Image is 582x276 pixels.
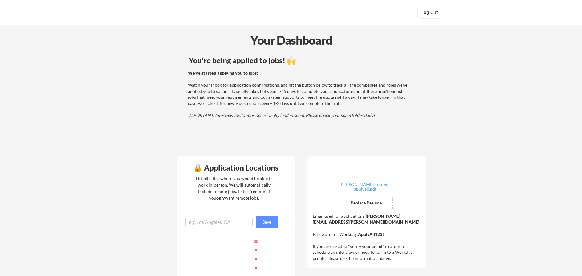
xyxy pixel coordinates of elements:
div: 🔒 Application Locations [179,164,293,171]
strong: ApplyAll123! [358,232,384,237]
input: e.g. Los Angeles, CA [185,216,253,228]
div: List all cities where you would be able to work in-person. We will automatically include remote j... [192,175,277,201]
strong: [PERSON_NAME][EMAIL_ADDRESS][PERSON_NAME][DOMAIN_NAME] [313,213,419,225]
strong: We've started applying you to jobs! [188,70,258,76]
div: You're being applied to jobs! 🙌 [189,57,411,64]
strong: only [216,195,225,200]
em: IMPORTANT: Interview invitations occasionally land in spam. Please check your spam folder daily! [188,113,375,118]
button: Save [256,216,278,228]
a: [PERSON_NAME]-resume-applyall.pdf [329,183,402,192]
div: [PERSON_NAME]-resume-applyall.pdf [329,183,402,191]
div: Watch your inbox for application confirmations, and hit the button below to track all the compani... [188,70,410,118]
button: Log Out [417,6,442,19]
div: Your Dashboard [1,31,582,49]
div: Email used for applications: Password for Workday: If you are asked to "verify your email" in ord... [313,213,421,262]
